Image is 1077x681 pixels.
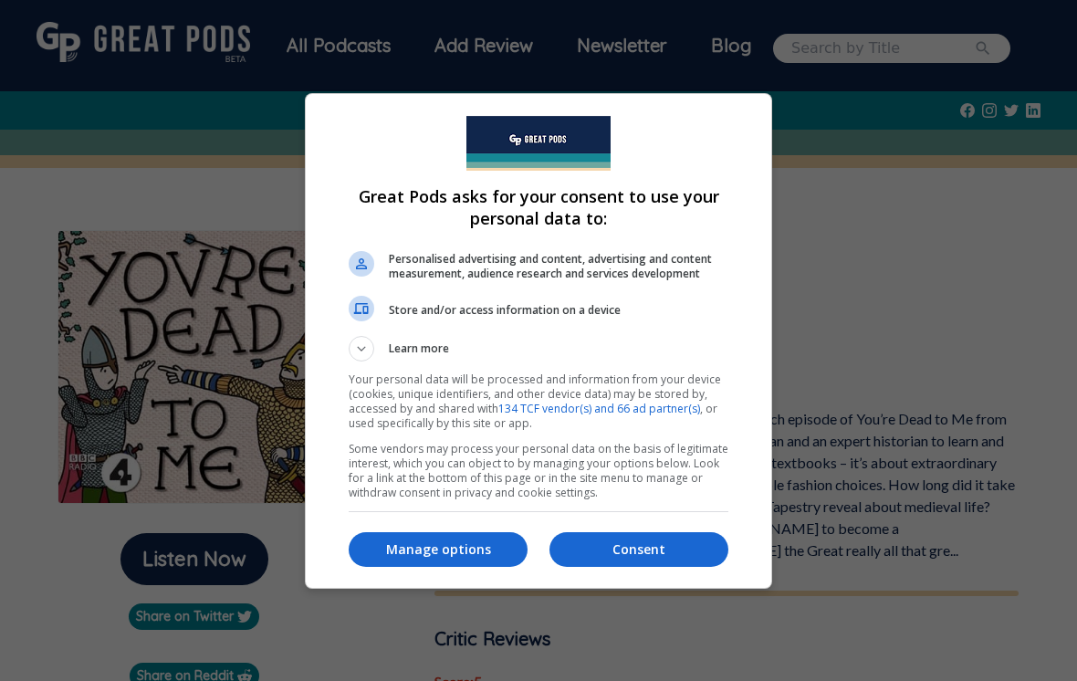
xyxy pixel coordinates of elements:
[389,303,728,318] span: Store and/or access information on a device
[349,185,728,229] h1: Great Pods asks for your consent to use your personal data to:
[549,532,728,567] button: Consent
[349,372,728,431] p: Your personal data will be processed and information from your device (cookies, unique identifier...
[349,532,528,567] button: Manage options
[498,401,700,416] a: 134 TCF vendor(s) and 66 ad partner(s)
[349,442,728,500] p: Some vendors may process your personal data on the basis of legitimate interest, which you can ob...
[389,252,728,281] span: Personalised advertising and content, advertising and content measurement, audience research and ...
[349,336,728,361] button: Learn more
[349,540,528,559] p: Manage options
[549,540,728,559] p: Consent
[466,116,611,171] img: Welcome to Great Pods
[389,340,449,361] span: Learn more
[305,93,772,589] div: Great Pods asks for your consent to use your personal data to:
